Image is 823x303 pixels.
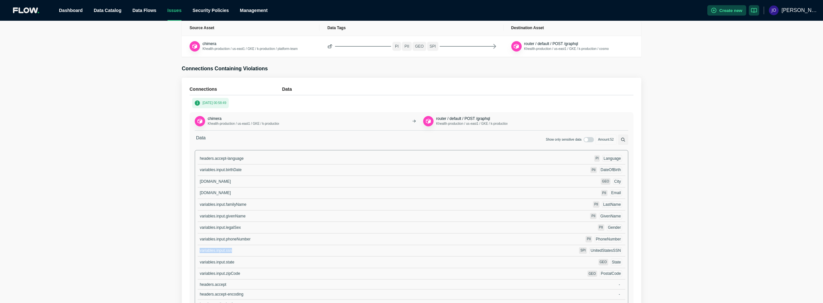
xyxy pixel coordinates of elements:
span: State [612,260,621,264]
p: [DATE] 00:58:49 [203,100,226,106]
span: Khealth-production / us-east1 / GKE / k-production / platform-team [208,122,303,125]
span: 1 [195,100,200,106]
img: Application [191,43,198,50]
span: - [616,282,623,287]
span: DateOfBirth [601,168,621,172]
button: router / default / POST /graphql [524,41,578,46]
a: Dashboard [59,8,83,13]
span: PII [591,214,595,218]
span: PI [392,42,401,51]
span: PII [594,203,598,206]
a: Data Catalog [94,8,122,13]
a: Security Policies [192,8,229,13]
div: ApiEndpointrouter / default / POST /graphqlKhealth-production / us-east1 / GKE / k-production / c... [423,116,507,126]
span: Language [604,156,621,161]
span: variables.input.birthDate [200,168,241,172]
span: PII [599,226,603,229]
h5: Connections [190,86,282,93]
span: GEO [602,180,609,183]
button: Create new [707,5,746,16]
button: Application [195,116,205,126]
span: PII [587,237,591,241]
h3: Connections Containing Violations [182,65,641,73]
span: Khealth-production / us-east1 / GKE / k-production / cosmo [524,47,609,51]
button: chimera [203,41,216,46]
span: PhoneNumber [596,237,621,241]
div: ConnectionsData [190,86,633,95]
span: GEO [600,260,607,264]
span: Show only sensitive data [546,137,582,142]
span: [DOMAIN_NAME] [200,191,231,195]
span: PII [602,191,606,195]
span: City [614,179,621,184]
img: 40b8f4a86a6e540c2274a3a1fd9994f3 [769,6,779,15]
img: Application [197,118,203,125]
span: Data [195,134,207,145]
th: Source Asset [182,20,319,36]
h5: Data [282,86,633,93]
span: Email [611,191,621,195]
button: Application [190,41,200,52]
span: variables.input.legalSex [200,225,241,230]
span: Data Flows [133,8,156,13]
button: ApiEndpoint [511,41,522,52]
span: variables.input.familyName [200,202,246,207]
div: ApplicationchimeraKhealth-production / us-east1 / GKE / k-production / platform-team [190,41,293,52]
th: Data Tags [319,20,503,36]
span: variables.input.phoneNumber [200,237,250,241]
div: ApplicationchimeraKhealth-production / us-east1 / GKE / k-production / platform-teamApiEndpointro... [195,112,628,130]
span: UnitedStatesSSN [591,248,621,253]
button: ApiEndpoint [423,116,434,126]
button: chimera [208,116,222,121]
span: PI [596,157,598,160]
span: variables.input.state [200,260,234,264]
span: variables.input.zipCode [200,271,240,276]
span: LastName [603,202,621,207]
span: SPI [427,42,438,51]
div: ApiEndpointrouter / default / POST /graphqlKhealth-production / us-east1 / GKE / k-production / c... [511,41,609,52]
span: - [616,292,623,297]
button: router / default / POST /graphql [436,116,490,121]
span: GivenName [600,214,621,218]
th: Destination Asset [504,20,641,36]
span: variables.input.ssn [200,248,232,253]
img: ApiEndpoint [513,43,520,50]
span: headers.accept [200,282,226,287]
span: PII [402,42,412,51]
span: SPI [580,249,585,252]
span: GEO [589,272,596,275]
span: headers.accept-encoding [200,292,243,297]
span: PII [592,168,596,172]
button: 1[DATE] 00:58:49 [192,98,229,108]
span: PostalCode [601,271,621,276]
img: ApiEndpoint [425,118,432,125]
span: variables.input.givenName [200,214,245,218]
span: GEO [412,42,426,51]
span: Khealth-production / us-east1 / GKE / k-production / cosmo [436,122,521,125]
div: ApplicationchimeraKhealth-production / us-east1 / GKE / k-production / platform-team [195,116,279,126]
span: Khealth-production / us-east1 / GKE / k-production / platform-team [203,47,297,51]
span: [DOMAIN_NAME] [200,179,231,184]
span: Amount: 52 [595,134,617,145]
span: Gender [608,225,621,230]
span: headers.accept-language [200,156,243,161]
